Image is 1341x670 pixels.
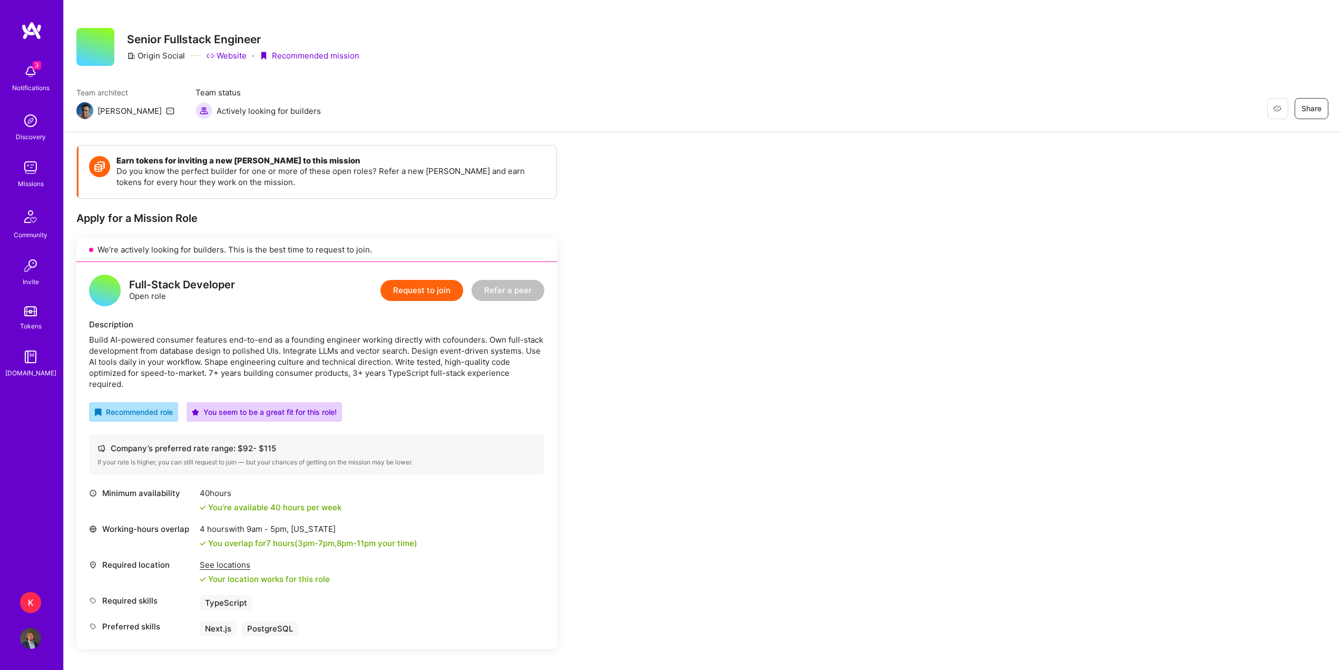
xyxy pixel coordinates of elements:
[127,50,185,61] div: Origin Social
[33,61,41,70] span: 3
[129,279,235,302] div: Open role
[259,52,268,60] i: icon PurpleRibbon
[1301,103,1322,114] span: Share
[200,504,206,511] i: icon Check
[89,319,544,330] div: Description
[21,21,42,40] img: logo
[208,538,417,549] div: You overlap for 7 hours ( your time)
[94,406,173,417] div: Recommended role
[127,33,359,46] h3: Senior Fullstack Engineer
[89,623,97,630] i: icon Tag
[259,50,359,61] div: Recommended mission
[200,621,237,636] div: Next.js
[17,628,44,649] a: User Avatar
[244,524,291,534] span: 9am - 5pm ,
[127,52,135,60] i: icon CompanyGray
[18,178,44,189] div: Missions
[242,621,298,636] div: PostgreSQL
[89,488,194,499] div: Minimum availability
[89,621,194,632] div: Preferred skills
[97,443,536,454] div: Company’s preferred rate range: $ 92 - $ 115
[200,595,252,610] div: TypeScript
[12,82,50,93] div: Notifications
[200,523,417,535] div: 4 hours with [US_STATE]
[335,538,337,548] span: ,
[116,156,546,166] h4: Earn tokens for inviting a new [PERSON_NAME] to this mission
[1295,98,1328,119] button: Share
[89,595,194,606] div: Required skills
[94,409,102,416] i: icon RecommendedBadge
[200,559,330,570] div: See locations
[166,106,174,115] i: icon Mail
[200,540,206,547] i: icon Check
[89,561,97,569] i: icon Location
[14,229,47,240] div: Community
[76,211,557,225] div: Apply for a Mission Role
[20,255,41,276] img: Invite
[20,592,41,613] div: K
[76,102,93,119] img: Team Architect
[20,157,41,178] img: teamwork
[472,280,544,301] button: Refer a peer
[298,538,335,548] span: 3pm - 7pm
[23,276,39,287] div: Invite
[192,406,337,417] div: You seem to be a great fit for this role!
[200,488,341,499] div: 40 hours
[200,576,206,582] i: icon Check
[116,166,546,188] p: Do you know the perfect builder for one or more of these open roles? Refer a new [PERSON_NAME] an...
[24,306,37,316] img: tokens
[337,538,376,548] span: 8pm - 11pm
[1273,104,1281,113] i: icon EyeClosed
[20,346,41,367] img: guide book
[200,574,330,585] div: Your location works for this role
[200,502,341,513] div: You're available 40 hours per week
[380,280,463,301] button: Request to join
[89,525,97,533] i: icon World
[129,279,235,290] div: Full-Stack Developer
[20,61,41,82] img: bell
[76,238,557,262] div: We’re actively looking for builders. This is the best time to request to join.
[20,110,41,131] img: discovery
[89,334,544,390] div: Build AI-powered consumer features end-to-end as a founding engineer working directly with cofoun...
[195,87,321,98] span: Team status
[206,50,247,61] a: Website
[217,105,321,116] span: Actively looking for builders
[195,102,212,119] img: Actively looking for builders
[192,409,199,416] i: icon PurpleStar
[76,87,174,98] span: Team architect
[252,50,254,61] div: ·
[89,156,110,177] img: Token icon
[5,367,56,378] div: [DOMAIN_NAME]
[17,592,44,613] a: K
[89,489,97,497] i: icon Clock
[89,597,97,605] i: icon Tag
[16,131,46,142] div: Discovery
[18,204,43,229] img: Community
[20,321,42,332] div: Tokens
[97,458,536,467] div: If your rate is higher, you can still request to join — but your chances of getting on the missio...
[97,105,162,116] div: [PERSON_NAME]
[89,559,194,570] div: Required location
[97,444,105,452] i: icon Cash
[89,523,194,535] div: Working-hours overlap
[20,628,41,649] img: User Avatar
